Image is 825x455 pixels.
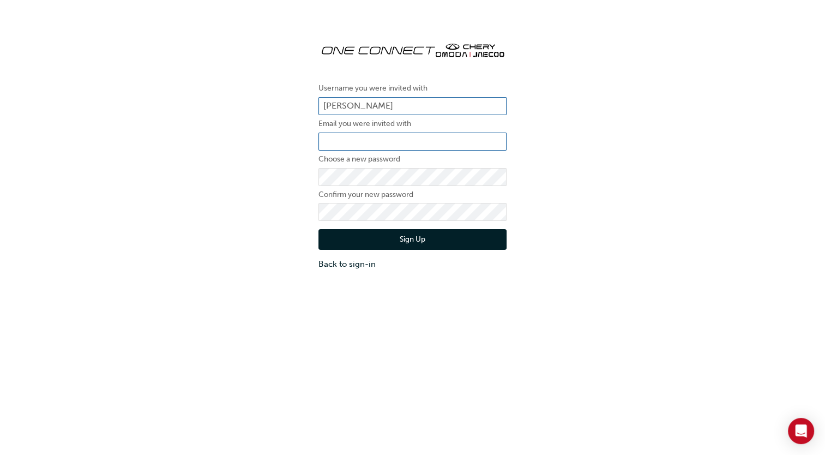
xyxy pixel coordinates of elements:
label: Username you were invited with [318,82,507,95]
div: Open Intercom Messenger [788,418,814,444]
button: Sign Up [318,229,507,250]
label: Choose a new password [318,153,507,166]
input: Username [318,97,507,116]
label: Confirm your new password [318,188,507,201]
label: Email you were invited with [318,117,507,130]
img: oneconnect [318,33,507,65]
a: Back to sign-in [318,258,507,271]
